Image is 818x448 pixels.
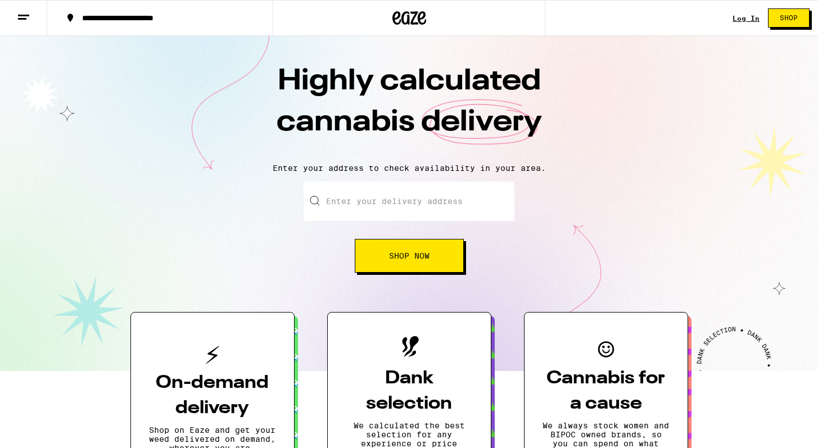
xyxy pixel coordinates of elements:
h3: Cannabis for a cause [543,366,670,417]
a: Log In [733,15,760,22]
h1: Highly calculated cannabis delivery [213,61,606,155]
button: Shop Now [355,239,464,273]
span: Shop Now [389,252,430,260]
h3: On-demand delivery [149,370,276,421]
p: Enter your address to check availability in your area. [11,164,807,173]
input: Enter your delivery address [304,182,514,221]
button: Shop [768,8,810,28]
h3: Dank selection [346,366,473,417]
a: Shop [760,8,818,28]
span: Shop [780,15,798,21]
